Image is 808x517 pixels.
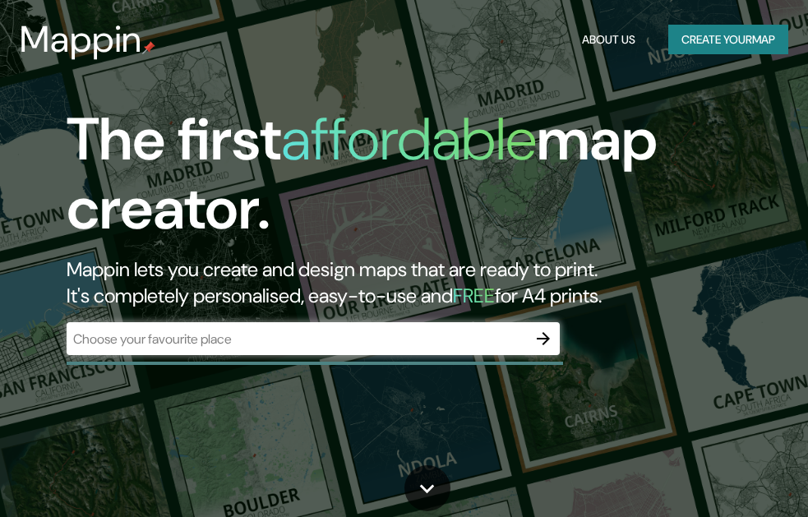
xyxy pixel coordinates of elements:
h3: Mappin [20,18,142,61]
h2: Mappin lets you create and design maps that are ready to print. It's completely personalised, eas... [67,256,713,309]
h1: The first map creator. [67,105,713,256]
h5: FREE [453,283,495,308]
input: Choose your favourite place [67,330,527,349]
button: Create yourmap [668,25,788,55]
h1: affordable [281,101,537,178]
button: About Us [575,25,642,55]
img: mappin-pin [142,41,155,54]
